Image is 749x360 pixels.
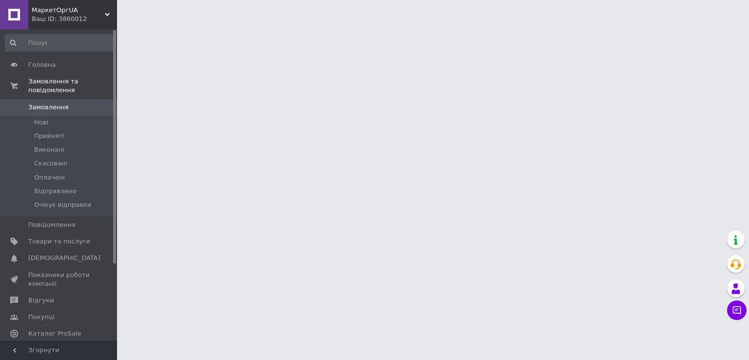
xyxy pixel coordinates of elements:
span: Товари та послуги [28,237,90,246]
div: Ваш ID: 3860012 [32,15,117,23]
span: Каталог ProSale [28,329,81,338]
input: Пошук [5,34,115,52]
span: Покупці [28,313,55,321]
span: Відгуки [28,296,54,305]
span: Виконані [34,145,64,154]
span: Відправлено [34,187,77,196]
span: Очікує відправки [34,200,91,209]
span: Прийняті [34,132,64,140]
span: Скасовані [34,159,67,168]
span: Показники роботи компанії [28,271,90,288]
span: Оплачені [34,173,65,182]
span: Замовлення та повідомлення [28,77,117,95]
span: Повідомлення [28,220,76,229]
button: Чат з покупцем [727,300,747,320]
span: [DEMOGRAPHIC_DATA] [28,254,100,262]
span: МаркетОргUA [32,6,105,15]
span: Головна [28,60,56,69]
span: Замовлення [28,103,69,112]
span: Нові [34,118,48,127]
